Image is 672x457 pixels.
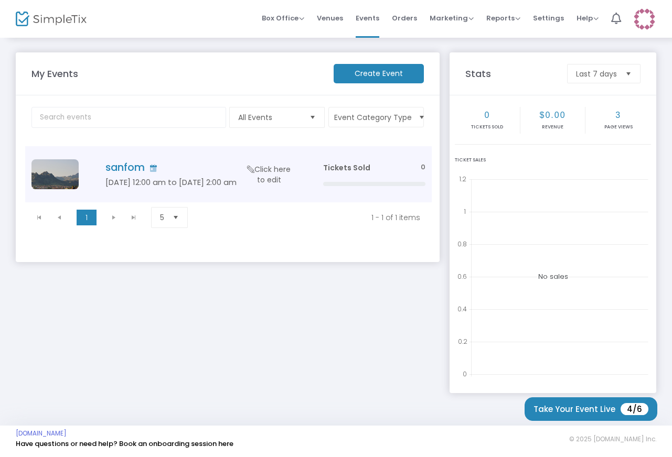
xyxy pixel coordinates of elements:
kendo-pager-info: 1 - 1 of 1 items [207,212,420,223]
div: No sales [455,172,651,382]
input: Search events [31,107,226,128]
span: Last 7 days [576,69,617,79]
m-button: Create Event [334,64,424,83]
m-panel-title: My Events [26,67,328,81]
div: Data table [25,146,432,202]
span: All Events [238,112,301,123]
span: Orders [392,5,417,31]
span: 5 [160,212,164,223]
span: Reports [486,13,520,23]
span: Venues [317,5,343,31]
span: Settings [533,5,564,31]
h2: 0 [456,110,519,120]
h4: sanfom [105,161,292,173]
a: Have questions or need help? Book an onboarding session here [16,439,233,449]
button: Event Category Type [328,107,424,127]
span: Marketing [430,13,474,23]
p: Tickets sold [456,124,519,131]
span: Page 1 [77,210,97,225]
h2: 3 [586,110,650,120]
div: Ticket Sales [455,157,651,164]
a: [DOMAIN_NAME] [16,429,67,438]
span: Help [577,13,599,23]
h2: $0.00 [521,110,584,120]
img: 638905545873806005.png [31,159,79,189]
span: Click here to edit [246,164,293,185]
button: Select [305,107,320,127]
p: Page Views [586,124,650,131]
span: 4/6 [621,403,648,415]
h5: [DATE] 12:00 am to [DATE] 2:00 am [105,178,292,187]
span: © 2025 [DOMAIN_NAME] Inc. [569,435,656,443]
span: Tickets Sold [323,162,370,173]
m-panel-title: Stats [460,67,562,81]
span: Events [356,5,379,31]
button: Select [621,64,636,83]
span: Box Office [262,13,304,23]
button: Select [168,208,183,227]
span: 0 [421,162,425,172]
button: Take Your Event Live4/6 [525,397,657,421]
p: Revenue [521,124,584,131]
